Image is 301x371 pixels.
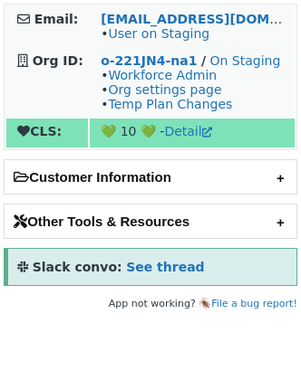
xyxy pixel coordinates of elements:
a: Temp Plan Changes [108,97,232,111]
a: Org settings page [108,82,221,97]
a: User on Staging [108,26,209,41]
a: See thread [126,260,204,274]
strong: Org ID: [33,53,83,68]
a: Detail [164,124,211,138]
h2: Customer Information [5,160,296,194]
strong: Email: [34,12,79,26]
strong: Slack convo: [33,260,122,274]
td: 💚 10 💚 - [90,119,295,147]
span: • • • [101,68,232,111]
a: Workforce Admin [108,68,217,82]
a: File a bug report! [211,298,297,309]
footer: App not working? 🪳 [4,295,297,313]
span: • [101,26,209,41]
h2: Other Tools & Resources [5,205,296,238]
a: o-221JN4-na1 [101,53,197,68]
strong: CLS: [17,124,62,138]
a: On Staging [210,53,281,68]
strong: / [201,53,206,68]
